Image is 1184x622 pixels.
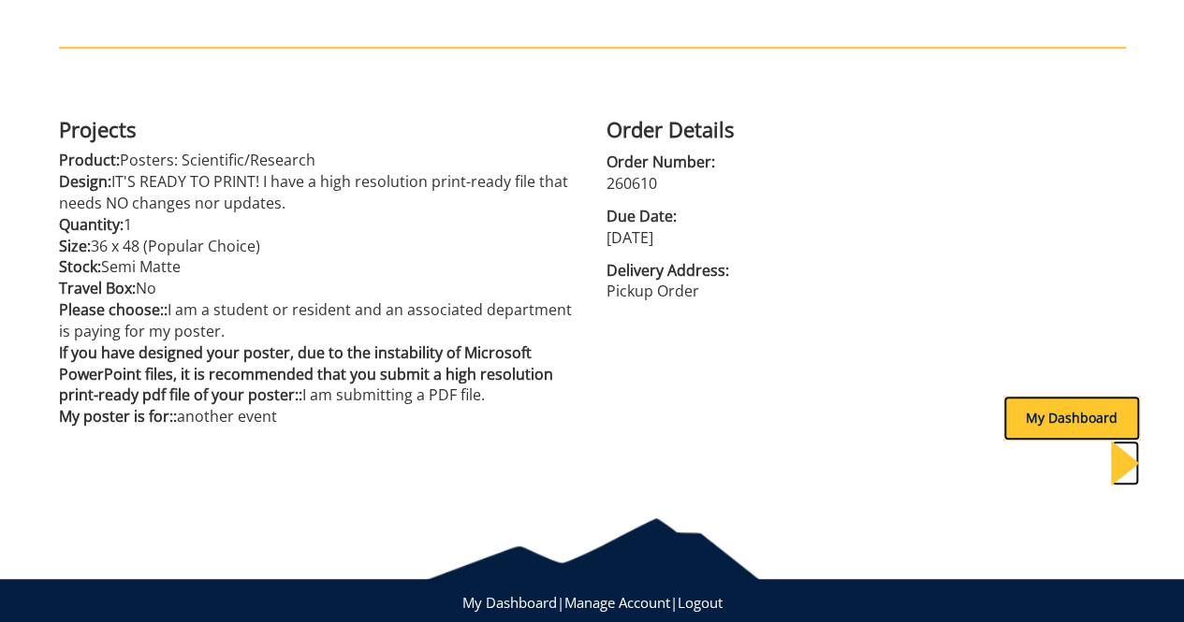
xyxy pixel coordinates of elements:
[607,260,1126,282] span: Delivery Address:
[59,278,578,299] p: No
[564,593,670,612] a: Manage Account
[607,173,1126,195] p: 260610
[607,281,1126,302] p: Pickup Order
[59,236,91,256] span: Size:
[59,342,553,406] span: If you have designed your poster, due to the instability of Microsoft PowerPoint files, it is rec...
[607,206,1126,227] span: Due Date:
[1003,396,1140,441] div: My Dashboard
[59,150,120,170] span: Product:
[462,593,557,612] a: My Dashboard
[59,171,578,214] p: IT'S READY TO PRINT! I have a high resolution print-ready file that needs NO changes nor updates.
[1003,409,1140,427] a: My Dashboard
[59,171,111,192] span: Design:
[59,299,168,320] span: Please choose::
[59,406,578,427] p: another event
[59,299,578,342] p: I am a student or resident and an associated department is paying for my poster.
[678,593,723,612] a: Logout
[607,152,1126,173] span: Order Number:
[59,256,578,278] p: Semi Matte
[607,227,1126,249] p: [DATE]
[59,214,578,236] p: 1
[59,256,101,277] span: Stock:
[59,214,124,235] span: Quantity:
[607,118,1126,140] h4: Order Details
[59,406,177,427] span: My poster is for::
[59,236,578,257] p: 36 x 48 (Popular Choice)
[59,150,578,171] p: Posters: Scientific/Research
[59,118,578,140] h4: Projects
[59,278,136,298] span: Travel Box:
[59,342,578,407] p: I am submitting a PDF file.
